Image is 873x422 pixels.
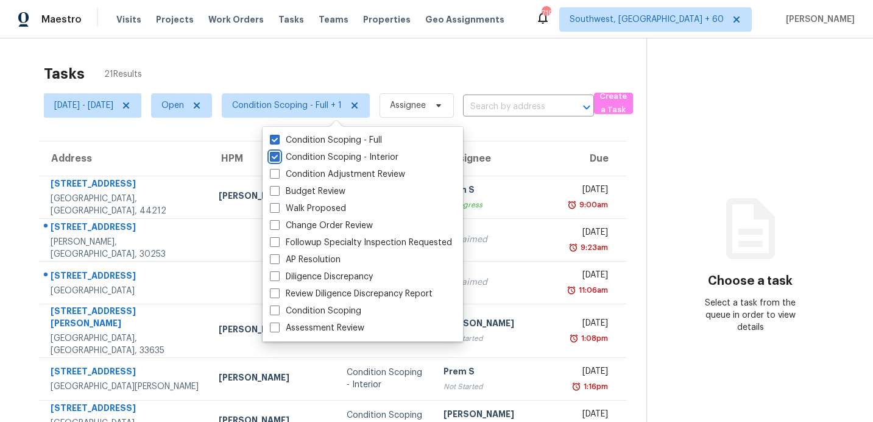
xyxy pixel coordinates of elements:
span: Maestro [41,13,82,26]
span: 21 Results [104,68,142,80]
label: Condition Scoping - Full [270,134,382,146]
span: Work Orders [208,13,264,26]
span: Condition Scoping - Full + 1 [232,99,342,112]
button: Create a Task [594,93,633,114]
img: Overdue Alarm Icon [571,381,581,393]
div: [DATE] [571,226,608,241]
div: [PERSON_NAME] [219,190,327,205]
th: Due [562,141,627,176]
span: Geo Assignments [425,13,504,26]
img: Overdue Alarm Icon [569,332,579,345]
div: Prem S [444,184,552,199]
th: HPM [209,141,337,176]
button: Open [578,99,595,116]
div: 9:00am [577,199,608,211]
div: 11:06am [576,284,608,296]
img: Overdue Alarm Icon [568,241,578,254]
div: [STREET_ADDRESS] [51,270,199,285]
label: Review Diligence Discrepancy Report [270,288,433,300]
input: Search by address [463,98,560,116]
div: 719 [542,7,550,20]
span: Teams [319,13,348,26]
div: [STREET_ADDRESS] [51,177,199,193]
span: Properties [363,13,411,26]
span: [PERSON_NAME] [781,13,855,26]
div: [PERSON_NAME] [219,371,327,387]
div: [GEOGRAPHIC_DATA], [GEOGRAPHIC_DATA], 44212 [51,193,199,217]
label: Change Order Review [270,220,373,232]
div: [GEOGRAPHIC_DATA], [GEOGRAPHIC_DATA], 33635 [51,332,199,357]
span: [DATE] - [DATE] [54,99,113,112]
div: [DATE] [571,317,608,332]
div: [PERSON_NAME], [GEOGRAPHIC_DATA], 30253 [51,236,199,260]
div: [STREET_ADDRESS] [51,221,199,236]
div: In Progress [444,199,552,211]
div: 9:23am [578,241,608,254]
div: [DATE] [571,365,608,381]
div: [PERSON_NAME] [444,317,552,332]
div: Condition Scoping - Interior [347,367,424,391]
label: Condition Scoping - Interior [270,151,398,163]
div: Select a task from the queue in order to view details [699,297,802,334]
span: Visits [116,13,141,26]
label: Budget Review [270,185,345,198]
div: [PERSON_NAME] [219,323,327,338]
div: Not Started [444,381,552,393]
img: Overdue Alarm Icon [567,284,576,296]
h3: Choose a task [708,275,793,287]
th: Address [39,141,209,176]
label: Followup Specialty Inspection Requested [270,237,452,249]
div: [STREET_ADDRESS][PERSON_NAME] [51,305,199,332]
div: [STREET_ADDRESS] [51,402,199,417]
img: Overdue Alarm Icon [567,199,577,211]
label: Walk Proposed [270,202,346,215]
div: [DATE] [571,184,608,199]
label: Condition Scoping [270,305,361,317]
div: 1:08pm [579,332,608,345]
span: Southwest, [GEOGRAPHIC_DATA] + 60 [570,13,724,26]
span: Tasks [278,15,304,24]
label: Diligence Discrepancy [270,271,373,283]
div: Prem S [444,365,552,381]
div: 1:16pm [581,381,608,393]
span: Create a Task [600,90,627,118]
div: [DATE] [571,269,608,284]
label: Assessment Review [270,322,364,334]
div: Not Started [444,332,552,345]
div: [GEOGRAPHIC_DATA] [51,285,199,297]
div: Unclaimed [444,276,552,288]
h2: Tasks [44,68,85,80]
label: AP Resolution [270,254,341,266]
span: Projects [156,13,194,26]
div: Unclaimed [444,234,552,246]
div: [STREET_ADDRESS] [51,365,199,381]
th: Assignee [434,141,562,176]
span: Assignee [390,99,426,112]
span: Open [161,99,184,112]
div: [GEOGRAPHIC_DATA][PERSON_NAME] [51,381,199,393]
label: Condition Adjustment Review [270,168,405,181]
